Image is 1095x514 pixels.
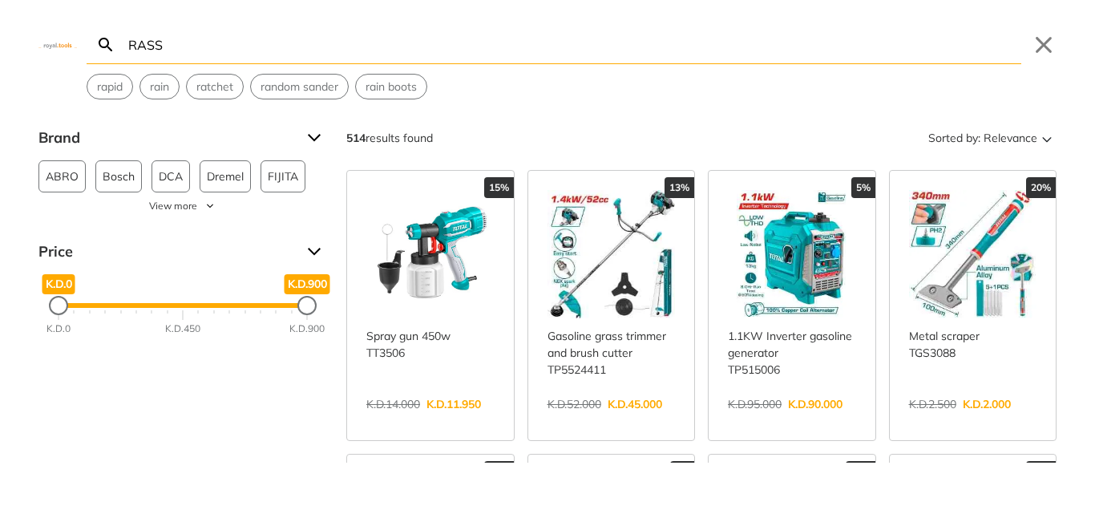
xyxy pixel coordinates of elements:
[207,161,244,192] span: Dremel
[665,177,694,198] div: 13%
[366,79,417,95] span: rain boots
[851,177,875,198] div: 5%
[165,322,200,336] div: K.D.450
[87,75,132,99] button: Select suggestion: rapid
[261,160,305,192] button: FIJITA
[187,75,243,99] button: Select suggestion: ratchet
[38,199,327,213] button: View more
[846,461,875,482] div: 26%
[356,75,426,99] button: Select suggestion: rain boots
[984,125,1037,151] span: Relevance
[1026,177,1056,198] div: 20%
[670,461,694,482] div: 9%
[251,75,348,99] button: Select suggestion: random sander
[46,161,79,192] span: ABRO
[346,125,433,151] div: results found
[1031,32,1057,58] button: Close
[1037,128,1057,148] svg: Sort
[38,239,295,265] span: Price
[49,296,68,315] div: Minimum Price
[152,160,190,192] button: DCA
[150,79,169,95] span: rain
[46,322,71,336] div: K.D.0
[925,125,1057,151] button: Sorted by:Relevance Sort
[140,75,179,99] button: Select suggestion: rain
[250,74,349,99] div: Suggestion: random sander
[125,26,1021,63] input: Search…
[200,160,251,192] button: Dremel
[289,322,325,336] div: K.D.900
[95,160,142,192] button: Bosch
[103,161,135,192] span: Bosch
[96,35,115,55] svg: Search
[97,79,123,95] span: rapid
[38,41,77,48] img: Close
[196,79,233,95] span: ratchet
[484,461,514,482] div: 13%
[355,74,427,99] div: Suggestion: rain boots
[268,161,298,192] span: FIJITA
[186,74,244,99] div: Suggestion: ratchet
[261,79,338,95] span: random sander
[1026,461,1056,482] div: 11%
[346,131,366,145] strong: 514
[297,296,317,315] div: Maximum Price
[38,125,295,151] span: Brand
[484,177,514,198] div: 15%
[38,160,86,192] button: ABRO
[139,74,180,99] div: Suggestion: rain
[149,199,197,213] span: View more
[87,74,133,99] div: Suggestion: rapid
[159,161,183,192] span: DCA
